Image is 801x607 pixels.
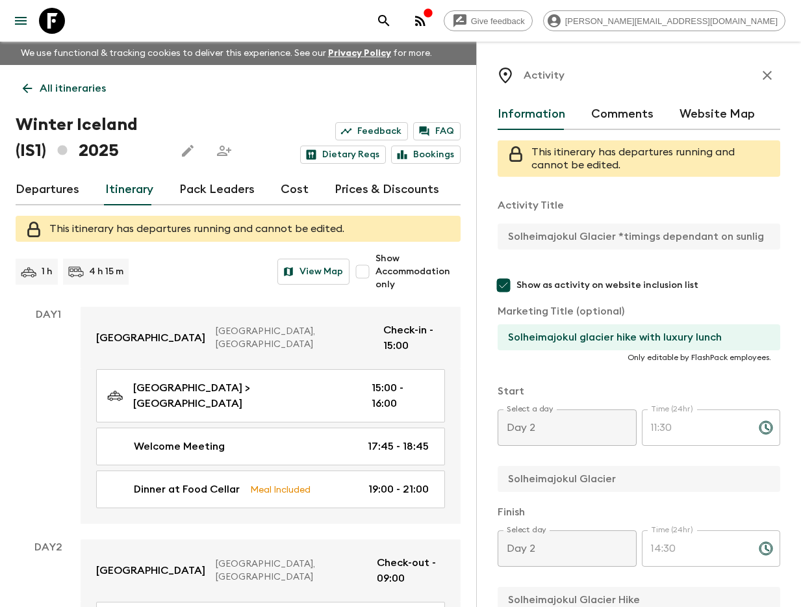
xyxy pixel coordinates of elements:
a: Bookings [391,146,461,164]
label: Time (24hr) [651,404,693,415]
h1: Winter Iceland (IS1) 2025 [16,112,164,164]
button: menu [8,8,34,34]
p: Dinner at Food Cellar [134,482,240,497]
p: All itineraries [40,81,106,96]
button: search adventures [371,8,397,34]
p: [GEOGRAPHIC_DATA], [GEOGRAPHIC_DATA] [216,558,366,584]
p: Finish [498,504,780,520]
p: Check-out - 09:00 [377,555,445,586]
a: Pack Leaders [179,174,255,205]
p: Marketing Title (optional) [498,303,780,319]
a: Give feedback [444,10,533,31]
button: Edit this itinerary [175,138,201,164]
a: Prices & Discounts [335,174,439,205]
span: Give feedback [464,16,532,26]
p: Day 1 [16,307,81,322]
a: Departures [16,174,79,205]
label: Select day [507,524,546,536]
a: Itinerary [105,174,153,205]
p: 19:00 - 21:00 [368,482,429,497]
span: Show as activity on website inclusion list [516,279,698,292]
span: Show Accommodation only [375,252,461,291]
p: We use functional & tracking cookies to deliver this experience. See our for more. [16,42,437,65]
p: Welcome Meeting [134,439,225,454]
input: If necessary, use this field to override activity title [498,324,770,350]
button: Comments [591,99,654,130]
p: 4 h 15 m [89,265,123,278]
p: [GEOGRAPHIC_DATA] [96,563,205,578]
a: Cost [281,174,309,205]
a: Welcome Meeting17:45 - 18:45 [96,428,445,465]
a: [GEOGRAPHIC_DATA][GEOGRAPHIC_DATA], [GEOGRAPHIC_DATA]Check-in - 15:00 [81,307,461,369]
p: Activity Title [498,198,780,213]
a: Dinner at Food CellarMeal Included19:00 - 21:00 [96,471,445,508]
a: [GEOGRAPHIC_DATA] > [GEOGRAPHIC_DATA]15:00 - 16:00 [96,369,445,422]
p: Start [498,383,780,399]
p: 1 h [42,265,53,278]
a: FAQ [413,122,461,140]
p: Meal Included [250,482,311,497]
span: This itinerary has departures running and cannot be edited. [531,147,735,170]
span: [PERSON_NAME][EMAIL_ADDRESS][DOMAIN_NAME] [558,16,785,26]
a: [GEOGRAPHIC_DATA][GEOGRAPHIC_DATA], [GEOGRAPHIC_DATA]Check-out - 09:00 [81,539,461,602]
button: Website Map [680,99,755,130]
p: Activity [524,68,565,83]
span: This itinerary has departures running and cannot be edited. [49,224,344,234]
p: Check-in - 15:00 [383,322,445,354]
p: [GEOGRAPHIC_DATA] [96,330,205,346]
a: All itineraries [16,75,113,101]
button: View Map [277,259,350,285]
div: [PERSON_NAME][EMAIL_ADDRESS][DOMAIN_NAME] [543,10,785,31]
a: Privacy Policy [328,49,391,58]
span: Share this itinerary [211,138,237,164]
p: [GEOGRAPHIC_DATA], [GEOGRAPHIC_DATA] [216,325,373,351]
p: [GEOGRAPHIC_DATA] > [GEOGRAPHIC_DATA] [133,380,351,411]
a: Feedback [335,122,408,140]
p: Day 2 [16,539,81,555]
label: Time (24hr) [651,524,693,536]
p: Only editable by FlashPack employees. [507,352,771,363]
a: Dietary Reqs [300,146,386,164]
input: hh:mm [642,530,748,567]
p: 17:45 - 18:45 [368,439,429,454]
button: Information [498,99,565,130]
p: 15:00 - 16:00 [372,380,429,411]
input: hh:mm [642,409,748,446]
label: Select a day [507,404,553,415]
